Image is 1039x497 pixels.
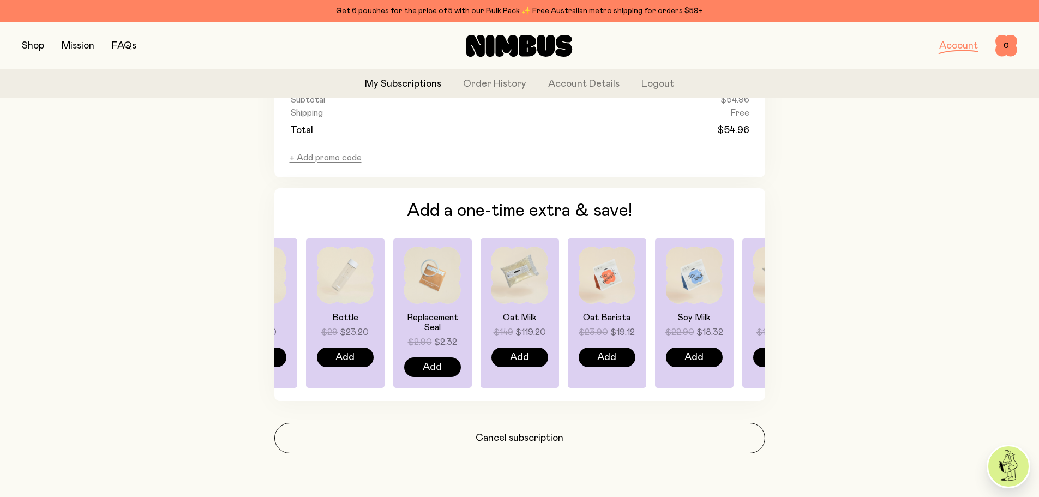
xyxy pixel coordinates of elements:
[408,336,432,349] span: $2.90
[995,35,1017,57] button: 0
[528,106,749,119] td: Free
[548,77,620,92] a: Account Details
[579,313,635,322] h4: Oat Barista
[290,201,750,221] h3: Add a one-time extra & save!
[666,348,723,367] button: Add
[579,348,635,367] button: Add
[317,313,374,322] h4: Bottle
[112,41,136,51] a: FAQs
[463,77,526,92] a: Order History
[491,313,548,322] h4: Oat Milk
[666,313,723,322] h4: Soy Milk
[340,326,369,339] span: $23.20
[434,336,457,349] span: $2.32
[696,326,723,339] span: $18.32
[290,106,529,119] td: Shipping
[404,357,461,377] button: Add
[290,93,529,106] td: Subtotal
[515,326,546,339] span: $119.20
[665,326,694,339] span: $22.90
[290,119,529,138] td: Total
[22,4,1017,17] div: Get 6 pouches for the price of 5 with our Bulk Pack ✨ Free Australian metro shipping for orders $59+
[579,326,608,339] span: $23.90
[753,313,810,322] h4: Soy Milk
[317,348,374,367] button: Add
[610,326,635,339] span: $19.12
[988,446,1029,487] img: agent
[684,350,704,365] span: Add
[365,77,441,92] a: My Subscriptions
[528,119,749,138] td: $54.96
[597,350,616,365] span: Add
[939,41,978,51] a: Account
[494,326,513,339] span: $149
[510,350,529,365] span: Add
[62,41,94,51] a: Mission
[491,348,548,367] button: Add
[290,152,362,163] button: + Add promo code
[528,93,749,106] td: $54.96
[321,326,338,339] span: $29
[756,326,774,339] span: $119
[274,423,765,453] button: Cancel subscription
[641,77,674,92] button: Logout
[335,350,355,365] span: Add
[404,313,461,332] h4: Replacement Seal
[423,360,442,375] span: Add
